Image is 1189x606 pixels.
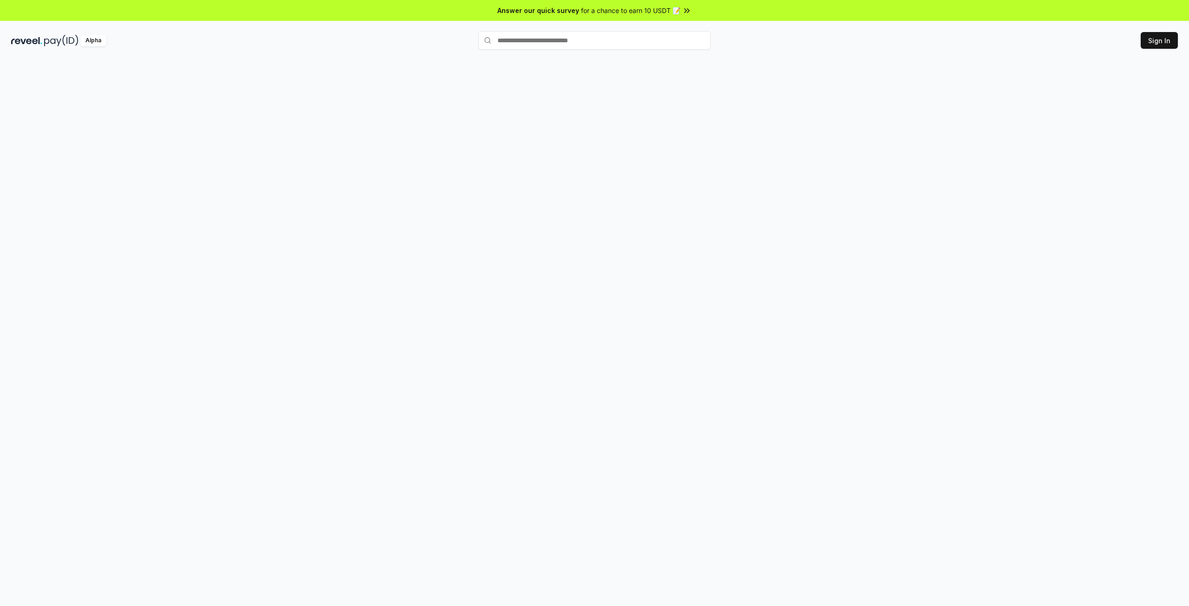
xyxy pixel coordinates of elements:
span: Answer our quick survey [497,6,579,15]
img: pay_id [44,35,78,46]
img: reveel_dark [11,35,42,46]
div: Alpha [80,35,106,46]
span: for a chance to earn 10 USDT 📝 [581,6,680,15]
button: Sign In [1141,32,1178,49]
